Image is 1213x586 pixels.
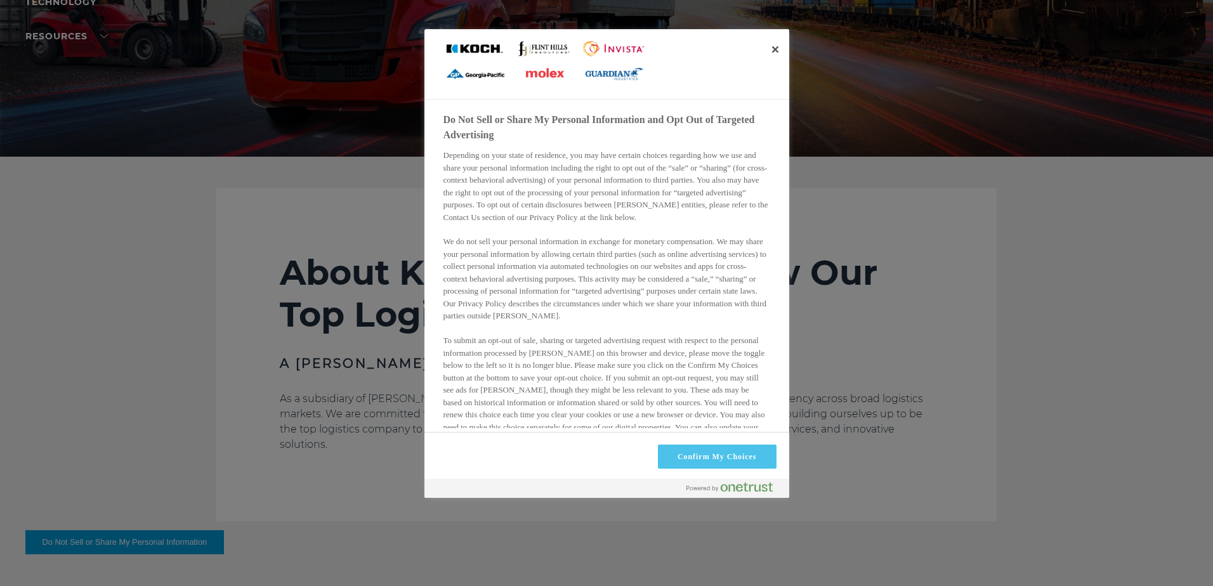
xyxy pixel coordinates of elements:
img: Powered by OneTrust Opens in a new Tab [686,482,773,492]
button: Close [761,36,789,63]
button: Confirm My Choices [658,445,777,469]
a: Powered by OneTrust Opens in a new Tab [686,482,783,498]
img: Company Logo Lockup [443,39,646,84]
div: Depending on your state of residence, you may have certain choices regarding how we use and share... [443,149,768,458]
div: Preference center [424,29,789,498]
h2: Do Not Sell or Share My Personal Information and Opt Out of Targeted Advertising [443,112,768,143]
div: Company Logo Lockup [443,36,646,86]
div: Do Not Sell or Share My Personal Information and Opt Out of Targeted Advertising [424,29,789,498]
